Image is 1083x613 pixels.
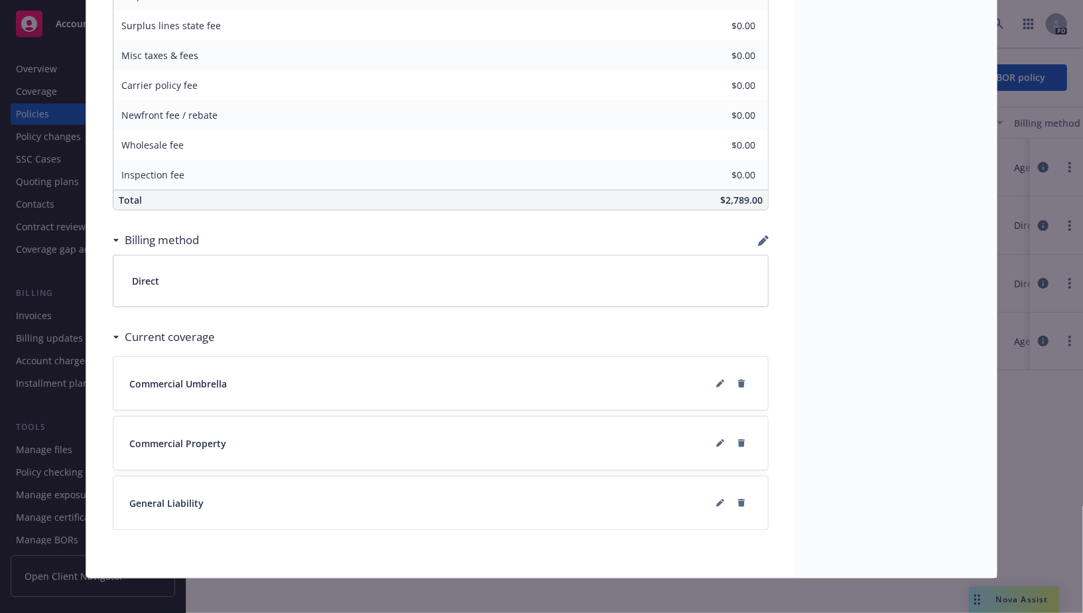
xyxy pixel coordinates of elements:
span: Misc taxes & fees [121,49,198,62]
h3: Current coverage [125,328,215,346]
input: 0.00 [677,76,763,96]
span: Newfront fee / rebate [121,109,218,121]
span: General Liability [129,496,204,510]
input: 0.00 [677,16,763,36]
input: 0.00 [677,135,763,155]
span: Wholesale fee [121,139,184,151]
input: 0.00 [677,105,763,125]
div: Billing method [113,232,199,249]
div: Direct [113,255,768,306]
span: Commercial Property [129,437,226,450]
span: Total [119,194,142,206]
div: Current coverage [113,328,215,346]
span: Inspection fee [121,169,184,181]
input: 0.00 [677,46,763,66]
span: Commercial Umbrella [129,377,227,391]
h3: Billing method [125,232,199,249]
span: Surplus lines state fee [121,19,221,32]
span: Carrier policy fee [121,79,198,92]
input: 0.00 [677,165,763,185]
span: $2,789.00 [720,194,763,206]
